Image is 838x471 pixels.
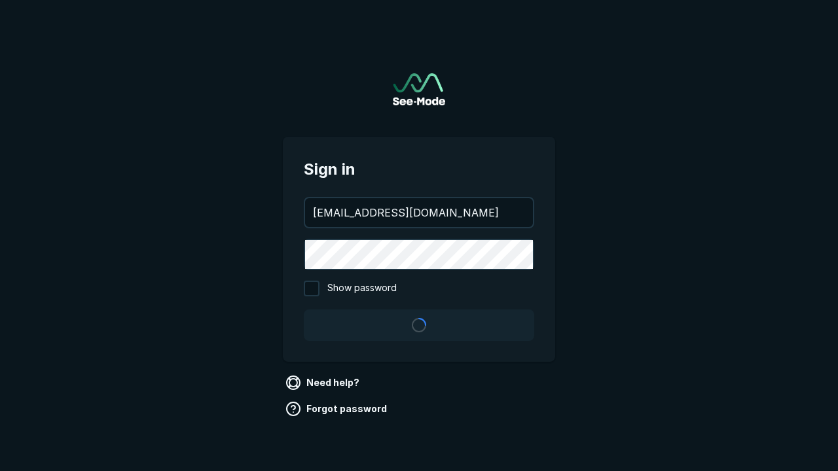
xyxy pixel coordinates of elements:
a: Need help? [283,372,365,393]
a: Forgot password [283,398,392,419]
input: your@email.com [305,198,533,227]
a: Go to sign in [393,73,445,105]
span: Show password [327,281,397,296]
span: Sign in [304,158,534,181]
img: See-Mode Logo [393,73,445,105]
